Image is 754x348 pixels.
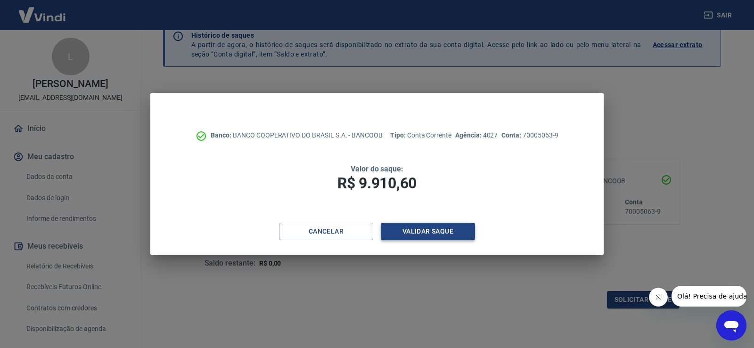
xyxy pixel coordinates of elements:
[501,131,523,139] span: Conta:
[455,131,483,139] span: Agência:
[279,223,373,240] button: Cancelar
[337,174,417,192] span: R$ 9.910,60
[672,286,746,307] iframe: Mensagem da empresa
[211,130,383,140] p: BANCO COOPERATIVO DO BRASIL S.A. - BANCOOB
[716,310,746,340] iframe: Botão para abrir a janela de mensagens
[6,7,79,14] span: Olá! Precisa de ajuda?
[351,164,403,173] span: Valor do saque:
[649,288,668,307] iframe: Fechar mensagem
[211,131,233,139] span: Banco:
[390,130,451,140] p: Conta Corrente
[381,223,475,240] button: Validar saque
[390,131,407,139] span: Tipo:
[455,130,498,140] p: 4027
[501,130,558,140] p: 70005063-9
